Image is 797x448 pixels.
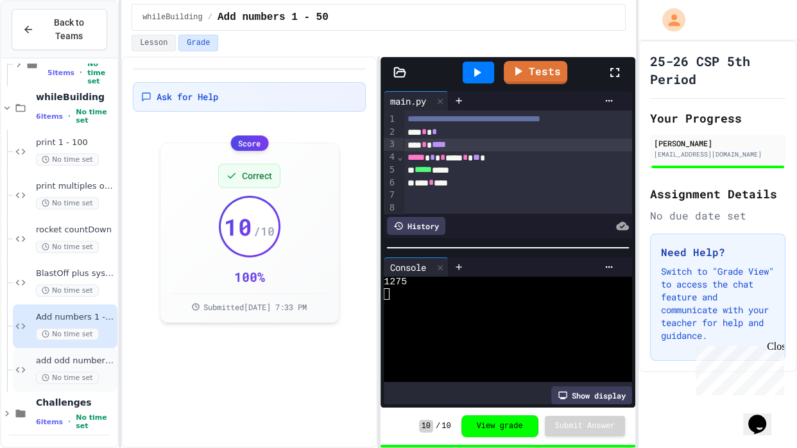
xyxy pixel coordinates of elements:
[650,185,785,203] h2: Assignment Details
[36,153,99,166] span: No time set
[142,12,203,22] span: whileBuilding
[384,94,433,108] div: main.py
[650,52,785,88] h1: 25-26 CSP 5th Period
[36,181,115,192] span: print multiples of 5, 1-100
[555,421,615,431] span: Submit Answer
[36,197,99,209] span: No time set
[68,111,71,121] span: •
[253,222,275,240] span: / 10
[661,265,775,342] p: Switch to "Grade View" to access the chat feature and communicate with your teacher for help and ...
[650,208,785,223] div: No due date set
[47,69,74,77] span: 5 items
[384,257,449,277] div: Console
[504,61,567,84] a: Tests
[242,169,272,182] span: Correct
[690,341,784,395] iframe: chat widget
[36,356,115,366] span: add odd numbers 1-1000
[384,138,397,151] div: 3
[384,277,407,288] span: 1275
[36,372,99,384] span: No time set
[87,60,115,85] span: No time set
[441,421,450,431] span: 10
[384,202,397,214] div: 8
[384,126,397,139] div: 2
[654,137,782,149] div: [PERSON_NAME]
[36,397,115,408] span: Challenges
[230,135,268,151] div: Score
[36,137,115,148] span: print 1 - 100
[203,302,307,312] span: Submitted [DATE] 7:33 PM
[42,16,96,43] span: Back to Teams
[157,90,218,103] span: Ask for Help
[384,151,397,164] div: 4
[36,91,115,103] span: whileBuilding
[384,189,397,202] div: 7
[654,150,782,159] div: [EMAIL_ADDRESS][DOMAIN_NAME]
[12,9,107,50] button: Back to Teams
[743,397,784,435] iframe: chat widget
[76,108,115,125] span: No time set
[36,312,115,323] span: Add numbers 1 - 50
[76,413,115,430] span: No time set
[387,217,445,235] div: History
[384,113,397,126] div: 1
[36,225,115,236] span: rocket countDown
[224,214,252,239] span: 10
[461,415,538,437] button: View grade
[178,35,218,51] button: Grade
[650,109,785,127] h2: Your Progress
[132,35,176,51] button: Lesson
[384,261,433,274] div: Console
[419,420,433,433] span: 10
[80,67,82,78] span: •
[551,386,632,404] div: Show display
[36,268,115,279] span: BlastOff plus system check
[234,268,265,286] div: 100 %
[5,5,89,82] div: Chat with us now!Close
[68,417,71,427] span: •
[397,151,403,162] span: Fold line
[36,418,63,426] span: 6 items
[36,284,99,297] span: No time set
[649,5,689,35] div: My Account
[384,91,449,110] div: main.py
[545,416,626,436] button: Submit Answer
[436,421,440,431] span: /
[384,177,397,189] div: 6
[661,245,775,260] h3: Need Help?
[36,112,63,121] span: 6 items
[208,12,212,22] span: /
[36,241,99,253] span: No time set
[36,328,99,340] span: No time set
[384,164,397,177] div: 5
[218,10,329,25] span: Add numbers 1 - 50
